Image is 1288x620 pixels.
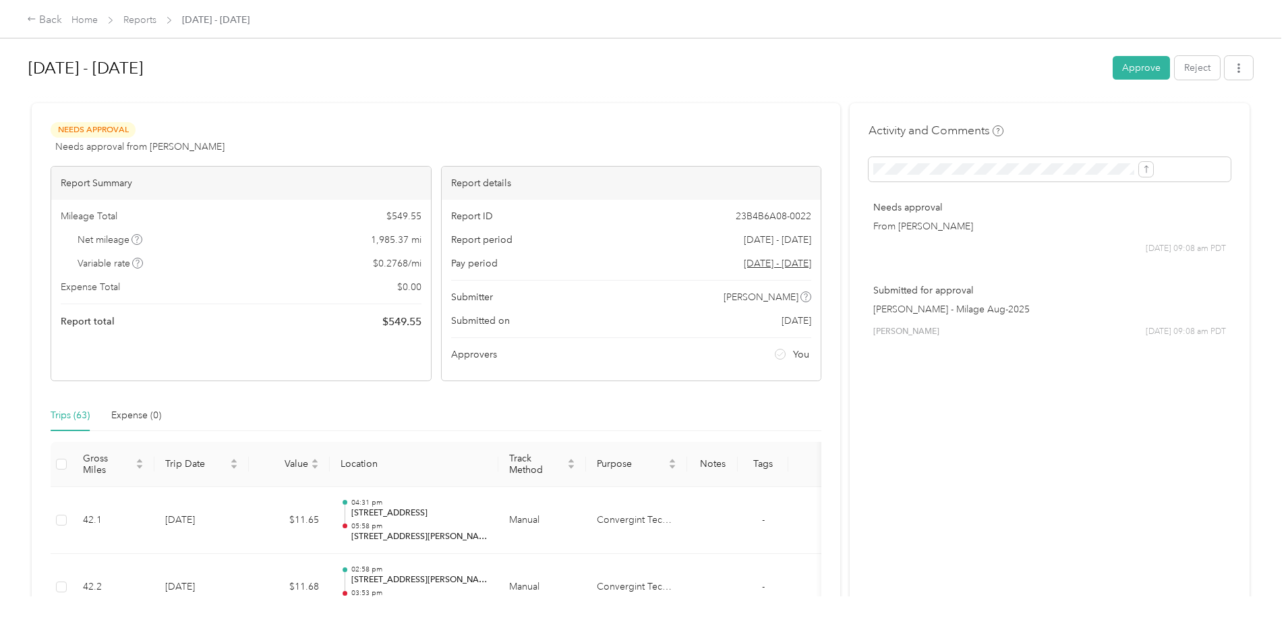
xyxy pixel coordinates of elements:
th: Notes [687,442,738,487]
span: Pay period [451,256,498,271]
div: Trips (63) [51,408,90,423]
button: Reject [1175,56,1220,80]
p: [STREET_ADDRESS][PERSON_NAME] [351,574,488,586]
span: caret-down [136,463,144,471]
iframe: Everlance-gr Chat Button Frame [1212,544,1288,620]
span: $ 549.55 [382,314,421,330]
span: Value [260,458,308,470]
p: 05:58 pm [351,522,488,531]
p: [STREET_ADDRESS] [351,507,488,519]
span: Needs approval from [PERSON_NAME] [55,140,225,154]
span: Track Method [509,453,564,476]
p: 04:31 pm [351,498,488,507]
th: Track Method [498,442,586,487]
span: $ 549.55 [386,209,421,223]
span: - [762,581,765,592]
span: caret-down [668,463,676,471]
span: caret-up [136,457,144,465]
th: Gross Miles [72,442,154,487]
span: [DATE] - [DATE] [182,13,250,27]
p: [STREET_ADDRESS][PERSON_NAME] [351,531,488,543]
button: Approve [1113,56,1170,80]
div: Expense (0) [111,408,161,423]
div: Back [27,12,62,28]
p: Submitted for approval [873,283,1226,298]
span: caret-down [567,463,575,471]
th: Location [330,442,498,487]
th: Value [249,442,330,487]
th: Tags [738,442,788,487]
span: 23B4B6A08-0022 [736,209,811,223]
td: Manual [498,487,586,555]
p: [PERSON_NAME] - Milage Aug-2025 [873,302,1226,316]
span: Report total [61,314,115,329]
span: - [762,514,765,526]
span: Approvers [451,347,497,362]
div: Report Summary [51,167,431,200]
span: caret-down [230,463,238,471]
span: caret-up [668,457,676,465]
span: caret-up [567,457,575,465]
h4: Activity and Comments [869,122,1003,139]
span: Report period [451,233,513,247]
p: Needs approval [873,200,1226,215]
p: From [PERSON_NAME] [873,219,1226,233]
span: caret-up [311,457,319,465]
span: Variable rate [78,256,144,271]
span: You [793,347,809,362]
span: [PERSON_NAME] [873,326,939,338]
span: caret-down [311,463,319,471]
span: caret-up [230,457,238,465]
td: [DATE] [154,487,249,555]
span: [DATE] [782,314,811,328]
span: Report ID [451,209,493,223]
span: Go to pay period [744,256,811,271]
span: Submitter [451,290,493,304]
a: Home [71,14,98,26]
h1: Aug 1 - 31, 2025 [28,52,1103,84]
th: Trip Date [154,442,249,487]
span: [PERSON_NAME] [724,290,798,304]
span: Net mileage [78,233,143,247]
span: [DATE] 09:08 am PDT [1146,326,1226,338]
td: 42.1 [72,487,154,555]
div: Report details [442,167,821,200]
td: Convergint Technologies [586,487,687,555]
span: $ 0.00 [397,280,421,294]
span: [DATE] 09:08 am PDT [1146,243,1226,255]
span: 1,985.37 mi [371,233,421,247]
span: Gross Miles [83,453,133,476]
th: Purpose [586,442,687,487]
span: [DATE] - [DATE] [744,233,811,247]
a: Reports [123,14,156,26]
td: $11.65 [249,487,330,555]
span: Submitted on [451,314,510,328]
span: Needs Approval [51,122,136,138]
p: 02:58 pm [351,565,488,574]
span: Trip Date [165,458,227,470]
span: Purpose [597,458,666,470]
span: Mileage Total [61,209,117,223]
span: Expense Total [61,280,120,294]
span: $ 0.2768 / mi [373,256,421,271]
p: 03:53 pm [351,588,488,598]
